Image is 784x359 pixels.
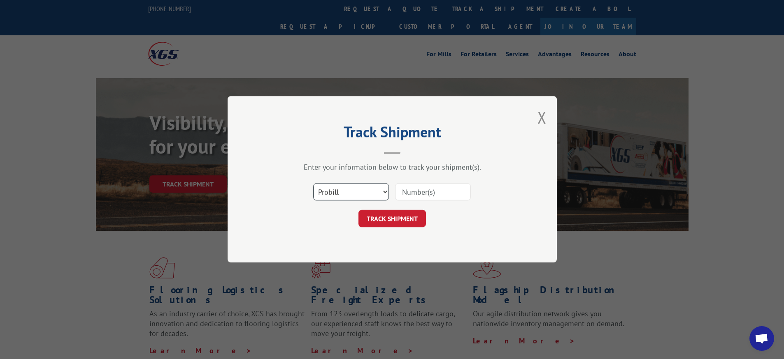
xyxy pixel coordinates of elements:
[395,184,471,201] input: Number(s)
[358,210,426,228] button: TRACK SHIPMENT
[269,163,516,172] div: Enter your information below to track your shipment(s).
[269,126,516,142] h2: Track Shipment
[749,326,774,351] div: Open chat
[537,106,547,128] button: Close modal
